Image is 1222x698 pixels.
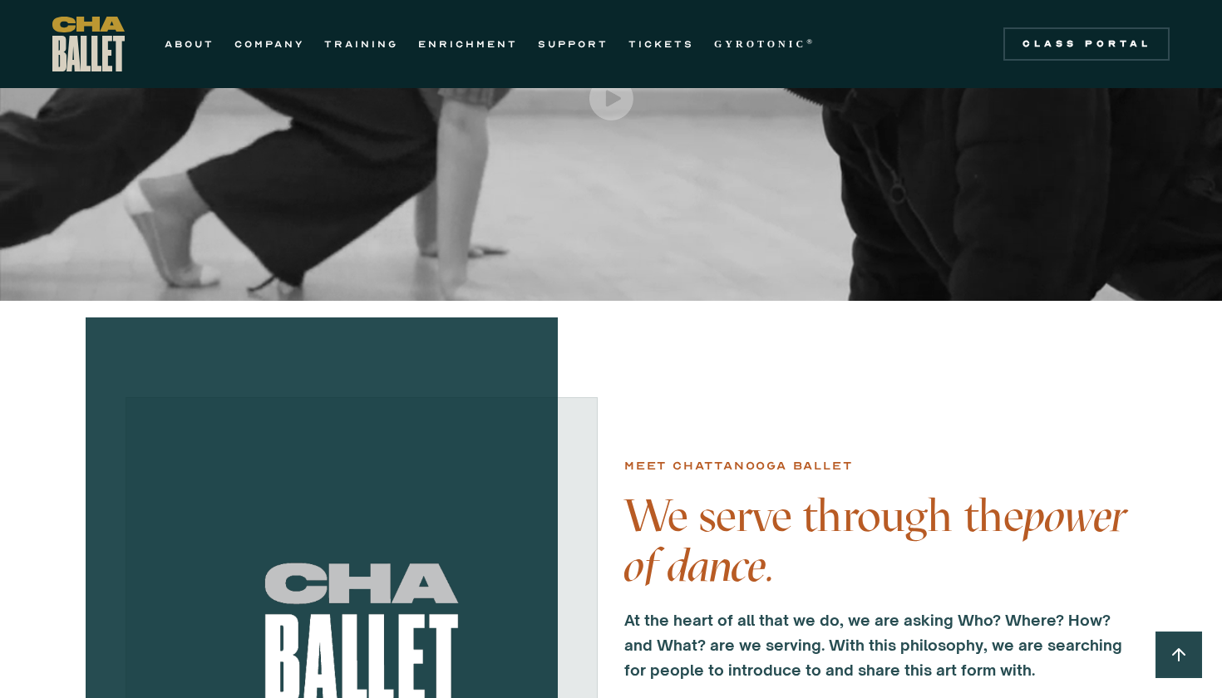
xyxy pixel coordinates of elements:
a: Class Portal [1003,27,1170,61]
a: SUPPORT [538,34,609,54]
a: home [52,17,125,71]
div: Meet chattanooga ballet [624,456,852,476]
a: ABOUT [165,34,214,54]
div: Class Portal [1013,37,1160,51]
h4: We serve through the [624,491,1136,591]
a: ENRICHMENT [418,34,518,54]
a: TRAINING [324,34,398,54]
sup: ® [806,37,815,46]
strong: At the heart of all that we do, we are asking Who? Where? How? and What? are we serving. With thi... [624,611,1122,679]
a: GYROTONIC® [714,34,815,54]
a: TICKETS [628,34,694,54]
em: power of dance. [624,489,1126,592]
a: COMPANY [234,34,304,54]
strong: GYROTONIC [714,38,806,50]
